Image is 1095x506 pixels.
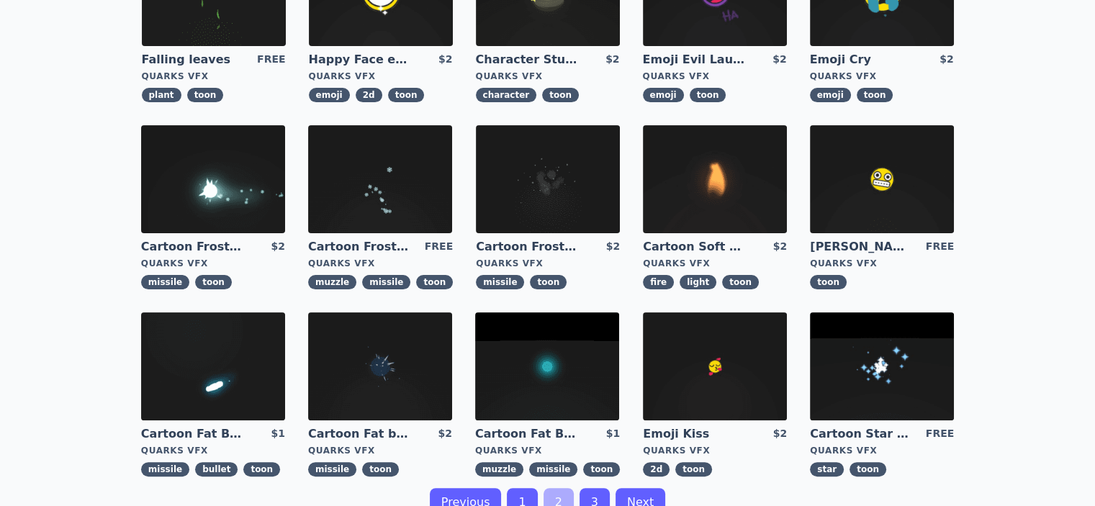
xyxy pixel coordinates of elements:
span: star [810,462,844,476]
span: toon [583,462,620,476]
div: $2 [438,52,452,68]
div: FREE [425,239,453,255]
span: toon [542,88,579,102]
img: imgAlt [810,312,954,420]
div: Quarks VFX [308,258,453,269]
span: toon [690,88,726,102]
div: Quarks VFX [810,258,954,269]
div: Quarks VFX [309,71,453,82]
img: imgAlt [308,125,452,233]
div: Quarks VFX [643,445,787,456]
a: Cartoon Soft CandleLight [643,239,747,255]
span: toon [195,275,232,289]
span: missile [141,462,189,476]
span: toon [243,462,280,476]
div: FREE [926,426,954,442]
img: imgAlt [643,312,787,420]
a: Cartoon Fat Bullet Muzzle Flash [475,426,579,442]
div: $2 [772,52,786,68]
a: Cartoon Fat Bullet [141,426,245,442]
div: $2 [939,52,953,68]
div: Quarks VFX [643,71,787,82]
div: Quarks VFX [810,445,954,456]
div: $2 [438,426,451,442]
div: Quarks VFX [476,258,620,269]
span: missile [476,275,524,289]
div: $2 [606,239,620,255]
span: missile [308,462,356,476]
a: Cartoon Frost Missile Explosion [476,239,580,255]
div: FREE [926,239,954,255]
span: toon [362,462,399,476]
a: Falling leaves [142,52,245,68]
span: toon [388,88,425,102]
span: missile [529,462,577,476]
div: Quarks VFX [141,258,285,269]
span: toon [722,275,759,289]
span: toon [850,462,886,476]
div: Quarks VFX [810,71,954,82]
div: $2 [605,52,619,68]
div: FREE [257,52,285,68]
span: toon [530,275,567,289]
img: imgAlt [643,125,787,233]
div: $2 [773,426,787,442]
div: $2 [773,239,787,255]
div: Quarks VFX [308,445,452,456]
a: [PERSON_NAME] [810,239,914,255]
div: Quarks VFX [141,445,285,456]
a: Cartoon Frost Missile [141,239,245,255]
img: imgAlt [308,312,452,420]
span: light [680,275,716,289]
div: Quarks VFX [475,445,620,456]
img: imgAlt [141,125,285,233]
a: Character Stun Effect [476,52,580,68]
span: 2d [643,462,670,476]
span: toon [857,88,893,102]
span: character [476,88,537,102]
span: toon [416,275,453,289]
a: Emoji Evil Laugh [643,52,747,68]
span: muzzle [308,275,356,289]
div: Quarks VFX [142,71,286,82]
span: toon [187,88,224,102]
a: Emoji Cry [810,52,914,68]
a: Cartoon Star field [810,426,914,442]
span: fire [643,275,674,289]
span: toon [810,275,847,289]
span: emoji [810,88,851,102]
img: imgAlt [141,312,285,420]
span: emoji [309,88,350,102]
span: missile [141,275,189,289]
div: $1 [271,426,284,442]
span: muzzle [475,462,523,476]
a: Happy Face emoji [309,52,413,68]
a: Emoji Kiss [643,426,747,442]
img: imgAlt [475,312,619,420]
span: 2d [356,88,382,102]
span: toon [675,462,712,476]
span: plant [142,88,181,102]
img: imgAlt [810,125,954,233]
span: emoji [643,88,684,102]
span: bullet [195,462,238,476]
a: Cartoon Frost Missile Muzzle Flash [308,239,412,255]
div: Quarks VFX [476,71,620,82]
img: imgAlt [476,125,620,233]
a: Cartoon Fat bullet explosion [308,426,412,442]
div: $2 [271,239,284,255]
div: Quarks VFX [643,258,787,269]
span: missile [362,275,410,289]
div: $1 [606,426,620,442]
